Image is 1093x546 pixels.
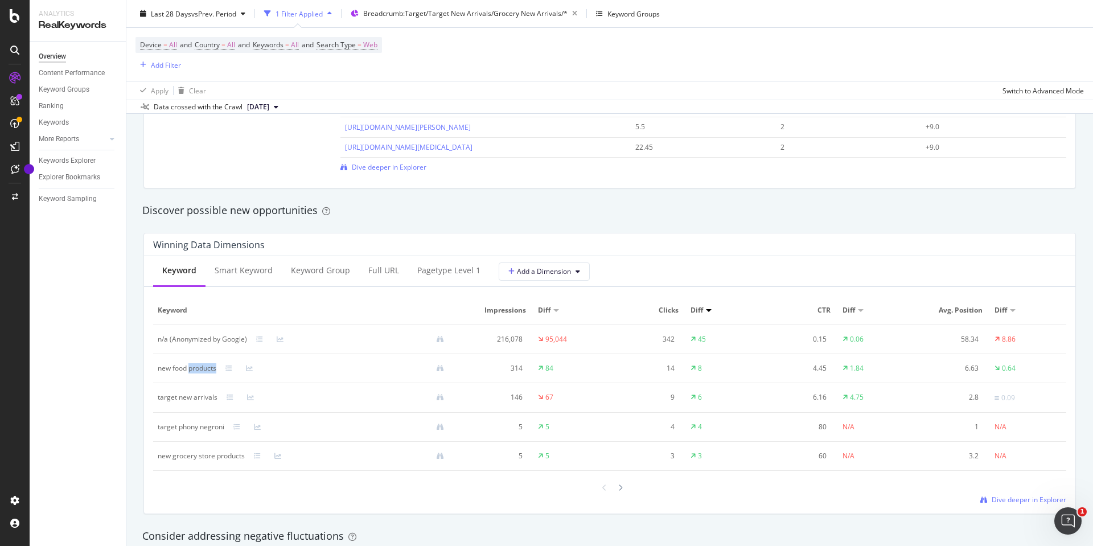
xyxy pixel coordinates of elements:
div: 216,078 [462,334,523,344]
span: 1 [1078,507,1087,516]
div: 8 [698,363,702,373]
div: 5 [462,422,523,432]
div: 6 [698,392,702,403]
a: Ranking [39,100,118,112]
div: 4 [614,422,675,432]
span: Diff [691,305,703,315]
div: Add Filter [151,60,181,69]
div: 314 [462,363,523,373]
button: Add a Dimension [499,262,590,281]
div: new grocery store products [158,451,245,461]
span: Dive deeper in Explorer [352,162,426,172]
button: Switch to Advanced Mode [998,81,1084,100]
div: Overview [39,51,66,63]
span: vs Prev. Period [191,9,236,18]
div: 5 [462,451,523,461]
span: All [227,37,235,53]
div: 80 [766,422,827,432]
a: Keyword Groups [39,84,118,96]
div: 6.63 [919,363,979,373]
div: 4 [698,422,702,432]
div: 9 [614,392,675,403]
span: Last 28 Days [151,9,191,18]
div: 58.34 [919,334,979,344]
span: 2025 Sep. 15th [247,102,269,112]
div: Consider addressing negative fluctuations [142,529,1077,544]
div: 95,044 [545,334,567,344]
button: Clear [174,81,206,100]
div: More Reports [39,133,79,145]
span: = [163,40,167,50]
span: CTR [766,305,831,315]
button: [DATE] [243,100,283,114]
div: 14 [614,363,675,373]
div: Apply [151,85,169,95]
div: Keywords Explorer [39,155,96,167]
div: Winning Data Dimensions [153,239,265,251]
div: 5.5 [635,122,758,132]
span: and [180,40,192,50]
div: 3 [698,451,702,461]
div: 3.2 [919,451,979,461]
span: Clicks [614,305,679,315]
div: Keyword Group [291,265,350,276]
a: Explorer Bookmarks [39,171,118,183]
span: Diff [843,305,855,315]
button: Apply [135,81,169,100]
div: 0.09 [1001,393,1015,403]
div: Keyword [162,265,196,276]
div: 67 [545,392,553,403]
a: [URL][DOMAIN_NAME][MEDICAL_DATA] [345,142,472,152]
img: Equal [995,396,999,400]
div: 8.86 [1002,334,1016,344]
span: = [358,40,361,50]
div: N/A [995,451,1006,461]
a: More Reports [39,133,106,145]
a: Content Performance [39,67,118,79]
div: N/A [843,451,854,461]
div: Keyword Groups [607,9,660,18]
button: Add Filter [135,58,181,72]
div: 1.84 [850,363,864,373]
div: Data crossed with the Crawl [154,102,243,112]
div: Full URL [368,265,399,276]
span: Search Type [317,40,356,50]
div: Keywords [39,117,69,129]
a: Keyword Sampling [39,193,118,205]
div: Ranking [39,100,64,112]
div: Tooltip anchor [24,164,34,174]
div: N/A [843,422,854,432]
div: 5 [545,422,549,432]
span: All [291,37,299,53]
div: Content Performance [39,67,105,79]
span: Country [195,40,220,50]
span: Breadcrumb: Target/Target New Arrivals/Grocery New Arrivals/* [363,9,568,18]
div: 4.75 [850,392,864,403]
div: Smart Keyword [215,265,273,276]
div: 45 [698,334,706,344]
button: Last 28 DaysvsPrev. Period [135,5,250,23]
a: [URL][DOMAIN_NAME][PERSON_NAME] [345,122,471,132]
div: Keyword Groups [39,84,89,96]
span: Avg. Position [919,305,983,315]
div: 1 [919,422,979,432]
div: n/a (Anonymized by Google) [158,334,247,344]
div: pagetype Level 1 [417,265,480,276]
div: target new arrivals [158,392,217,403]
span: and [238,40,250,50]
div: +9.0 [926,122,1048,132]
button: Keyword Groups [591,5,664,23]
div: 342 [614,334,675,344]
div: 6.16 [766,392,827,403]
span: = [221,40,225,50]
button: 1 Filter Applied [260,5,336,23]
span: Impressions [462,305,527,315]
span: Diff [538,305,550,315]
div: new food products [158,363,216,373]
div: Switch to Advanced Mode [1002,85,1084,95]
span: and [302,40,314,50]
div: 2 [780,142,903,153]
div: 4.45 [766,363,827,373]
div: +9.0 [926,142,1048,153]
span: Device [140,40,162,50]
